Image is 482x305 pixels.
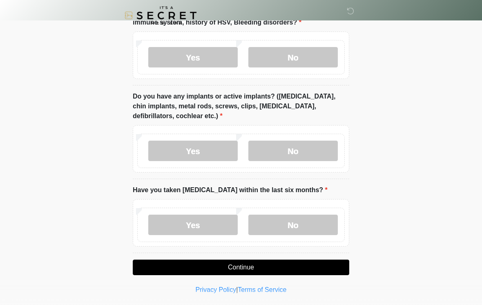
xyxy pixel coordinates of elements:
a: | [236,286,238,293]
img: It's A Secret Med Spa Logo [125,6,196,25]
button: Continue [133,260,349,275]
label: No [248,215,338,235]
label: Yes [148,47,238,67]
a: Terms of Service [238,286,286,293]
label: No [248,47,338,67]
label: Yes [148,215,238,235]
label: Have you taken [MEDICAL_DATA] within the last six months? [133,185,328,195]
a: Privacy Policy [196,286,237,293]
label: Do you have any implants or active implants? ([MEDICAL_DATA], chin implants, metal rods, screws, ... [133,92,349,121]
label: Yes [148,141,238,161]
label: No [248,141,338,161]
